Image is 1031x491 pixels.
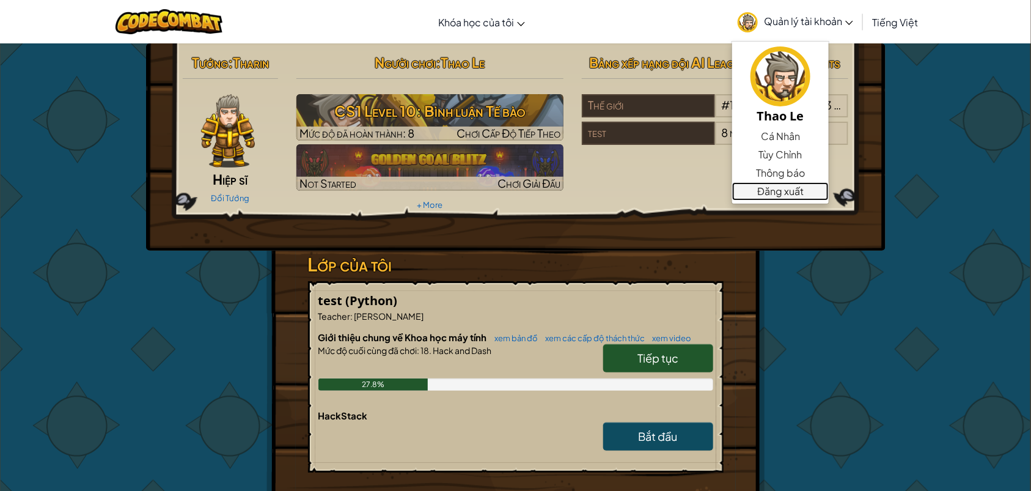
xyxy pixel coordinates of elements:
[867,6,925,39] a: Tiếng Việt
[318,345,417,356] span: Mức độ cuối cùng đã chơi
[738,12,758,32] img: avatar
[318,410,368,421] span: HackStack
[540,333,645,343] a: xem các cấp độ thách thức
[116,9,222,34] img: CodeCombat logo
[582,122,715,145] div: test
[497,176,560,190] span: Chơi Giải Đấu
[732,127,829,146] a: Cá Nhân
[436,54,441,71] span: :
[764,15,853,28] span: Quản lý tài khoản
[747,54,841,71] span: : 44 CodePoints
[432,345,492,356] span: Hack and Dash
[299,126,414,140] span: Mức độ đã hoàn thành: 8
[432,6,531,39] a: Khóa học của tôi
[732,146,829,164] a: Tùy Chỉnh
[417,200,442,210] a: + More
[353,311,424,322] span: [PERSON_NAME]
[318,331,489,343] span: Giới thiệu chung về Khoa học máy tính
[296,94,563,141] img: CS1 Level 10: Bình luận Tế bào
[420,345,432,356] span: 18.
[732,164,829,182] a: Thông báo
[639,429,678,443] span: Bắt đầu
[211,193,249,203] a: Đổi Tướng
[582,94,715,117] div: Thế giới
[296,97,563,125] h3: CS1 Level 10: Bình luận Tế bào
[582,106,849,120] a: Thế giới#1.843.135/7.926.173người chơi
[346,292,398,309] span: (Python)
[296,94,563,141] a: Chơi Cấp Độ Tiếp Theo
[873,16,919,29] span: Tiếng Việt
[756,166,805,180] span: Thông báo
[732,182,829,201] a: Đăng xuất
[750,46,810,106] img: avatar
[647,333,692,343] a: xem video
[228,54,233,71] span: :
[296,144,563,191] a: Not StartedChơi Giải Đấu
[201,94,255,168] img: knight-pose.png
[732,2,859,41] a: Quản lý tài khoản
[318,378,428,391] div: 27.8%
[296,144,563,191] img: Golden Goal
[603,423,713,451] a: Bắt đầu
[318,292,346,309] span: test
[590,54,747,71] span: Bảng xếp hạng đội AI League
[730,98,778,112] span: 1.843.135
[213,171,248,188] span: Hiệp sĩ
[721,98,730,112] span: #
[351,311,353,322] span: :
[308,251,724,278] h3: Lớp của tôi
[582,133,849,147] a: test8người chơi
[438,16,514,29] span: Khóa học của tôi
[489,333,538,343] a: xem bản đồ
[441,54,485,71] span: Thao Le
[318,311,351,322] span: Teacher
[233,54,269,71] span: Tharin
[417,345,420,356] span: :
[721,125,728,139] span: 8
[457,126,560,140] span: Chơi Cấp Độ Tiếp Theo
[744,106,816,125] h5: Thao Le
[192,54,228,71] span: Tướng
[730,125,779,139] span: người chơi
[637,351,678,365] span: Tiếp tục
[299,176,356,190] span: Not Started
[732,45,829,127] a: Thao Le
[375,54,436,71] span: Người chơi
